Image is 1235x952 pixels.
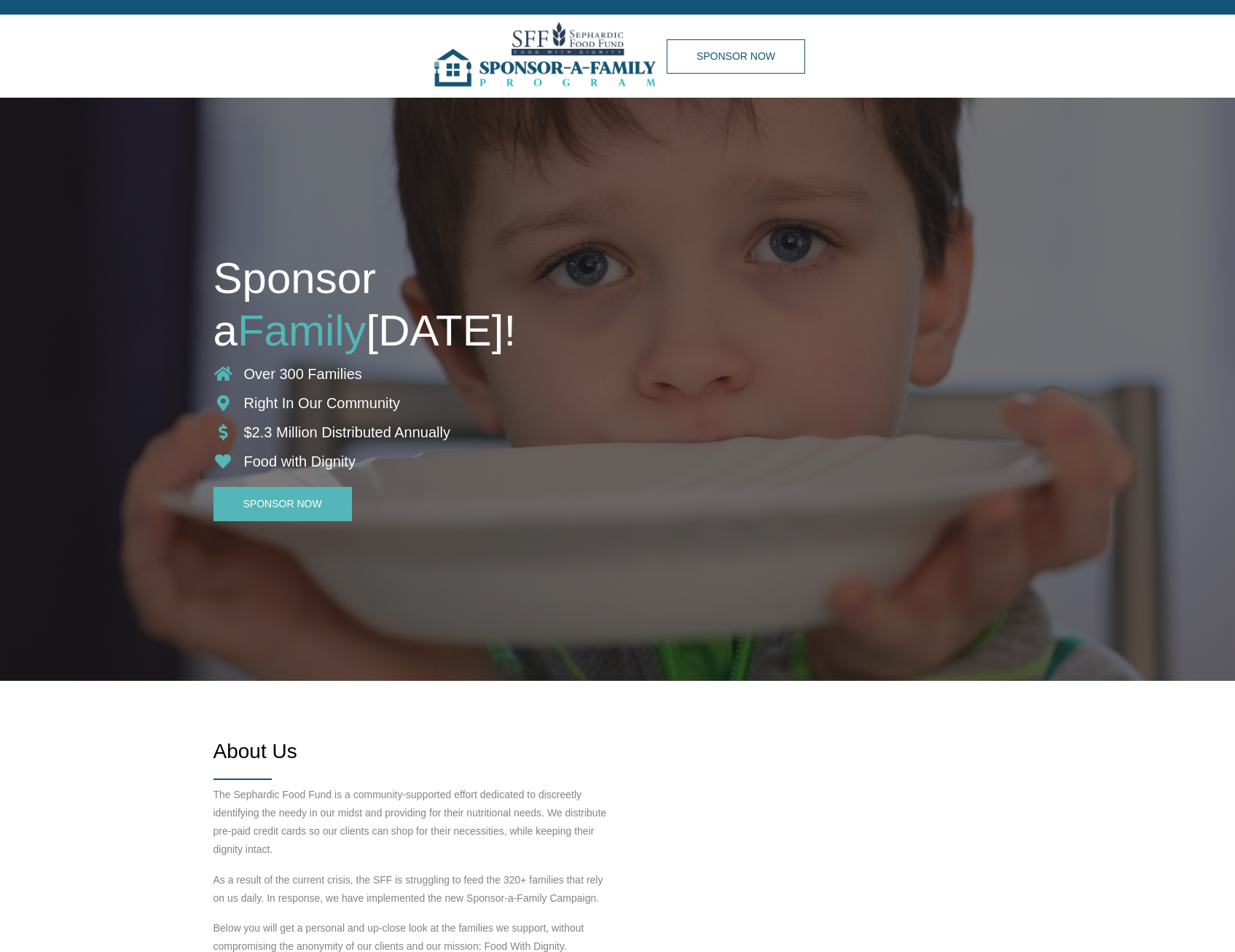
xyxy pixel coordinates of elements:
[213,786,607,859] p: The Sephardic Food Fund is a community-supported effort dedicated to discreetly identifying the n...
[213,252,676,357] h1: Sponsor a [DATE]!
[213,487,352,521] a: Sponsor Now
[213,363,676,385] li: Over 300 Families
[667,39,805,74] a: Sponsor Now
[213,421,676,443] li: $2.3 Million Distributed Annually
[238,306,366,355] span: Family
[213,392,676,414] li: Right In Our Community
[213,450,676,472] li: Food with Dignity
[213,871,607,908] p: As a result of the current crisis, the SFF is struggling to feed the 320+ families that rely on u...
[213,739,607,780] h3: About Us
[430,15,667,98] img: img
